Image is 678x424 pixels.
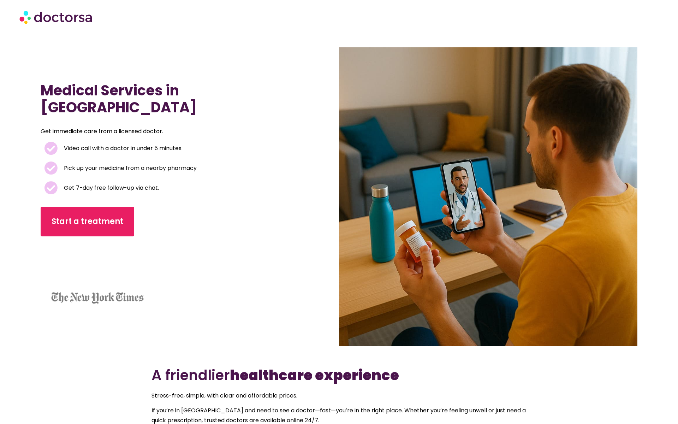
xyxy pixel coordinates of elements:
h1: Medical Services in [GEOGRAPHIC_DATA] [41,82,294,116]
span: Video call with a doctor in under 5 minutes [62,143,182,153]
h2: A friendlier [151,367,527,384]
a: Start a treatment [41,207,134,236]
span: Pick up your medicine from a nearby pharmacy [62,163,197,173]
p: Get immediate care from a licensed doctor. [41,126,277,136]
span: Get 7-day free follow-up via chat. [62,183,159,193]
b: healthcare experience [230,365,399,385]
iframe: Customer reviews powered by Trustpilot [44,247,108,300]
p: Stress-free, simple, with clear and affordable prices. [151,391,527,401]
span: Start a treatment [52,216,123,227]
